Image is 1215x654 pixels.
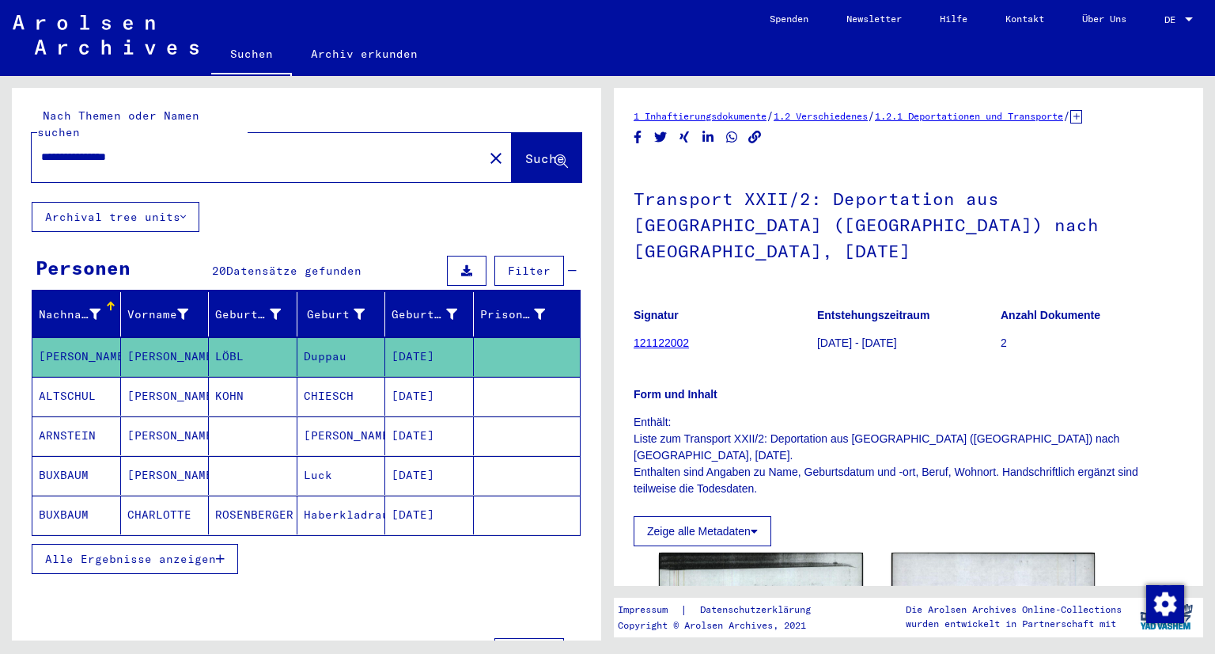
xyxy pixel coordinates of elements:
mat-cell: ARNSTEIN [32,416,121,455]
mat-cell: [PERSON_NAME] [121,377,210,416]
b: Form und Inhalt [634,388,717,401]
b: Anzahl Dokumente [1001,309,1100,321]
div: | [618,602,830,618]
mat-header-cell: Geburt‏ [297,292,386,337]
h1: Transport XXII/2: Deportation aus [GEOGRAPHIC_DATA] ([GEOGRAPHIC_DATA]) nach [GEOGRAPHIC_DATA], [... [634,162,1183,284]
mat-cell: [DATE] [385,337,474,376]
button: Archival tree units [32,202,199,232]
mat-cell: BUXBAUM [32,496,121,534]
a: 121122002 [634,337,689,349]
b: Entstehungszeitraum [817,309,929,321]
p: [DATE] - [DATE] [817,335,1000,352]
button: Share on Facebook [630,127,646,147]
div: Geburtsname [215,302,301,327]
mat-cell: CHIESCH [297,377,386,416]
div: Geburtsname [215,306,281,323]
div: Nachname [39,306,100,323]
a: Suchen [211,35,292,76]
span: Alle Ergebnisse anzeigen [45,552,216,566]
a: 1 Inhaftierungsdokumente [634,110,766,122]
mat-cell: Duppau [297,337,386,376]
a: Datenschutzerklärung [687,602,830,618]
mat-cell: Haberkladrau [297,496,386,534]
mat-cell: LÖBL [209,337,297,376]
button: Share on Twitter [653,127,669,147]
div: Prisoner # [480,302,566,327]
button: Filter [494,256,564,286]
span: Suche [525,150,565,166]
mat-cell: [PERSON_NAME] [121,337,210,376]
span: Datensätze gefunden [226,264,361,278]
mat-cell: CHARLOTTE [121,496,210,534]
b: Signatur [634,309,679,321]
div: Prisoner # [480,306,546,323]
a: Archiv erkunden [292,35,437,73]
mat-cell: [DATE] [385,456,474,495]
div: Vorname [127,306,189,323]
img: Arolsen_neg.svg [13,15,199,55]
a: 1.2 Verschiedenes [774,110,868,122]
div: Personen [36,253,131,282]
span: Filter [508,264,551,278]
mat-cell: [DATE] [385,416,474,455]
img: yv_logo.png [1137,597,1196,637]
button: Alle Ergebnisse anzeigen [32,544,238,574]
div: Vorname [127,302,209,327]
mat-header-cell: Geburtsdatum [385,292,474,337]
button: Share on Xing [676,127,693,147]
span: / [766,108,774,123]
div: Geburtsdatum [392,302,477,327]
button: Share on WhatsApp [724,127,740,147]
p: Enthält: Liste zum Transport XXII/2: Deportation aus [GEOGRAPHIC_DATA] ([GEOGRAPHIC_DATA]) nach [... [634,414,1183,497]
mat-cell: [DATE] [385,496,474,534]
button: Share on LinkedIn [700,127,717,147]
mat-cell: [PERSON_NAME] [297,416,386,455]
mat-icon: close [486,149,505,168]
mat-cell: [DATE] [385,377,474,416]
div: Geburt‏ [304,306,365,323]
button: Copy link [747,127,763,147]
span: / [1063,108,1070,123]
span: DE [1164,14,1182,25]
a: Impressum [618,602,680,618]
mat-cell: ALTSCHUL [32,377,121,416]
p: 2 [1001,335,1183,352]
mat-cell: ROSENBERGER [209,496,297,534]
mat-cell: BUXBAUM [32,456,121,495]
img: Zustimmung ändern [1146,585,1184,623]
mat-cell: [PERSON_NAME] [121,456,210,495]
mat-cell: KOHN [209,377,297,416]
a: 1.2.1 Deportationen und Transporte [875,110,1063,122]
button: Suche [512,133,581,182]
mat-cell: [PERSON_NAME] [32,337,121,376]
div: Nachname [39,302,120,327]
span: / [868,108,875,123]
button: Clear [480,142,512,173]
mat-header-cell: Nachname [32,292,121,337]
div: Geburt‏ [304,302,385,327]
span: 20 [212,264,226,278]
mat-header-cell: Vorname [121,292,210,337]
p: Die Arolsen Archives Online-Collections [906,603,1122,617]
mat-header-cell: Prisoner # [474,292,581,337]
button: Zeige alle Metadaten [634,516,771,546]
p: wurden entwickelt in Partnerschaft mit [906,617,1122,631]
div: Geburtsdatum [392,306,457,323]
mat-header-cell: Geburtsname [209,292,297,337]
mat-cell: [PERSON_NAME] [121,416,210,455]
mat-label: Nach Themen oder Namen suchen [37,108,199,139]
mat-cell: Luck [297,456,386,495]
p: Copyright © Arolsen Archives, 2021 [618,618,830,633]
